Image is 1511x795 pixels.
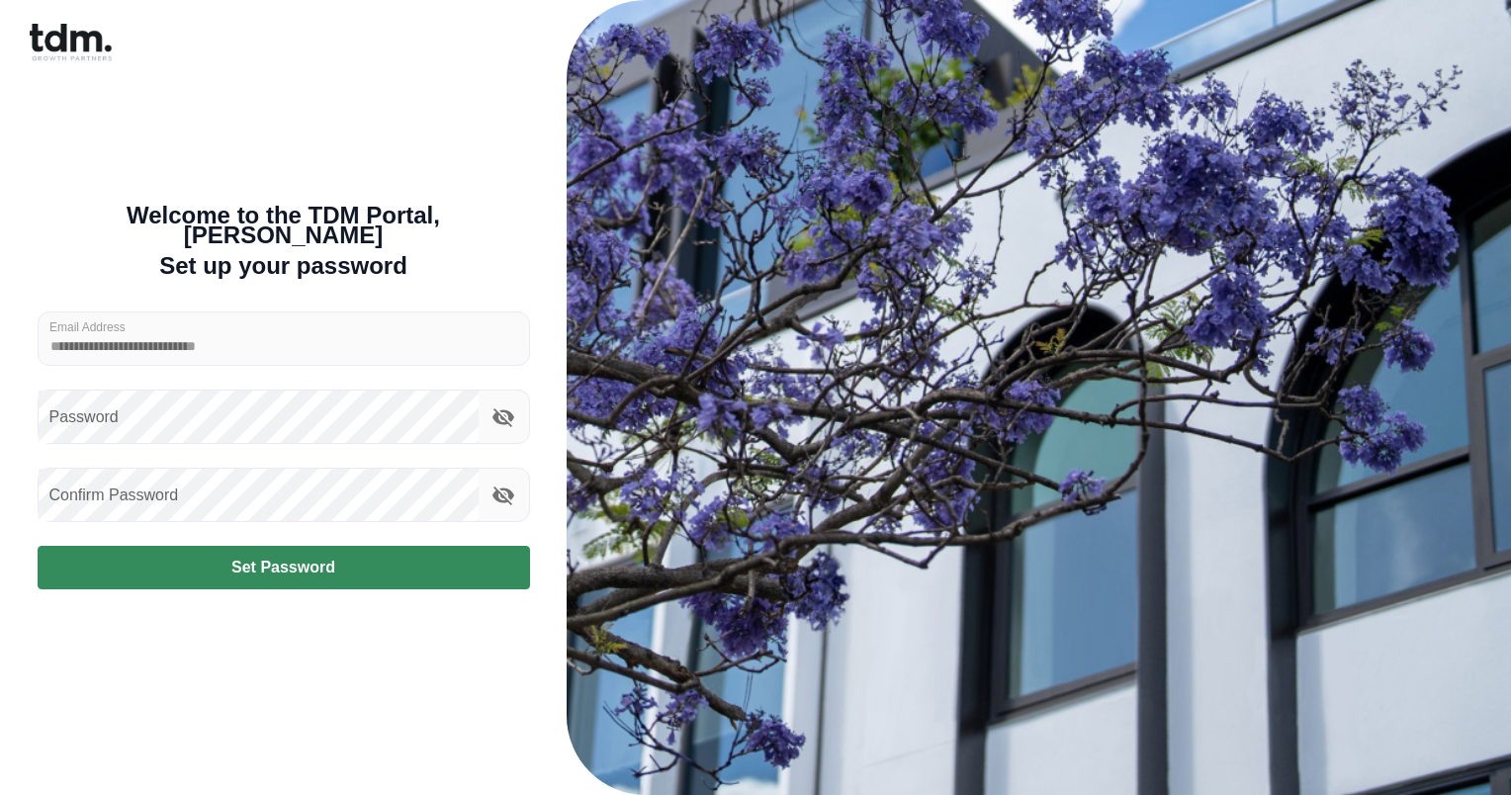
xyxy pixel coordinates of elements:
[487,400,520,434] button: toggle password visibility
[487,479,520,512] button: toggle confirm password visibility
[38,206,530,244] h5: Welcome to the TDM Portal, [PERSON_NAME]
[49,318,126,335] label: Email Address
[38,546,530,589] button: Set Password
[38,256,530,276] h5: Set up your password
